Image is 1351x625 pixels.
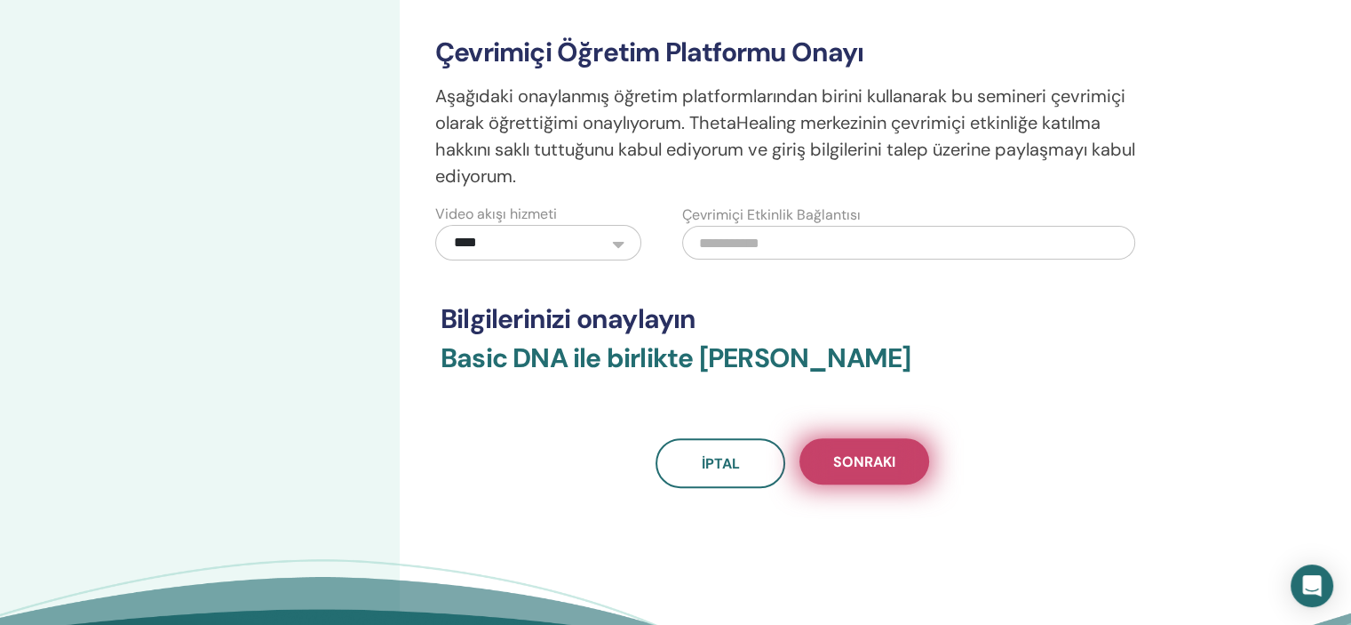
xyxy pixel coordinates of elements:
[799,438,929,485] button: Sonraki
[435,204,557,225] label: Video akışı hizmeti
[435,83,1149,189] p: Aşağıdaki onaylanmış öğretim platformlarından birini kullanarak bu semineri çevrimiçi olarak öğre...
[1291,565,1333,607] div: Open Intercom Messenger
[441,342,1144,396] h3: Basic DNA ile birlikte [PERSON_NAME]
[682,204,861,226] label: Çevrimiçi Etkinlik Bağlantısı
[656,438,785,488] a: İptal
[435,36,1149,68] h3: Çevrimiçi Öğretim Platformu Onayı
[441,303,1144,335] h3: Bilgilerinizi onaylayın
[833,453,895,471] span: Sonraki
[702,454,740,473] span: İptal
